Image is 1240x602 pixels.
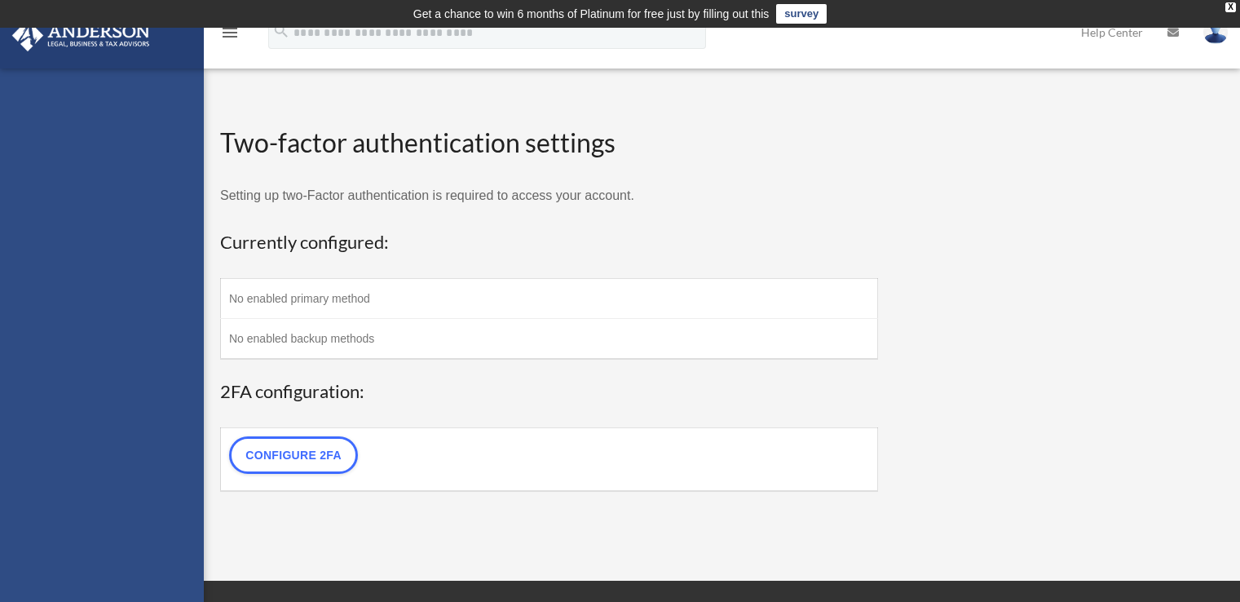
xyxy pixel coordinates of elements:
td: No enabled backup methods [221,318,878,359]
img: Anderson Advisors Platinum Portal [7,20,155,51]
h2: Two-factor authentication settings [220,125,878,162]
i: menu [220,23,240,42]
a: survey [776,4,827,24]
div: close [1225,2,1236,12]
a: Configure 2FA [229,436,358,474]
h3: Currently configured: [220,230,878,255]
img: User Pic [1203,20,1228,44]
div: Get a chance to win 6 months of Platinum for free just by filling out this [413,4,770,24]
h3: 2FA configuration: [220,379,878,405]
i: search [272,22,290,40]
p: Setting up two-Factor authentication is required to access your account. [220,184,878,207]
a: menu [220,29,240,42]
td: No enabled primary method [221,278,878,318]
